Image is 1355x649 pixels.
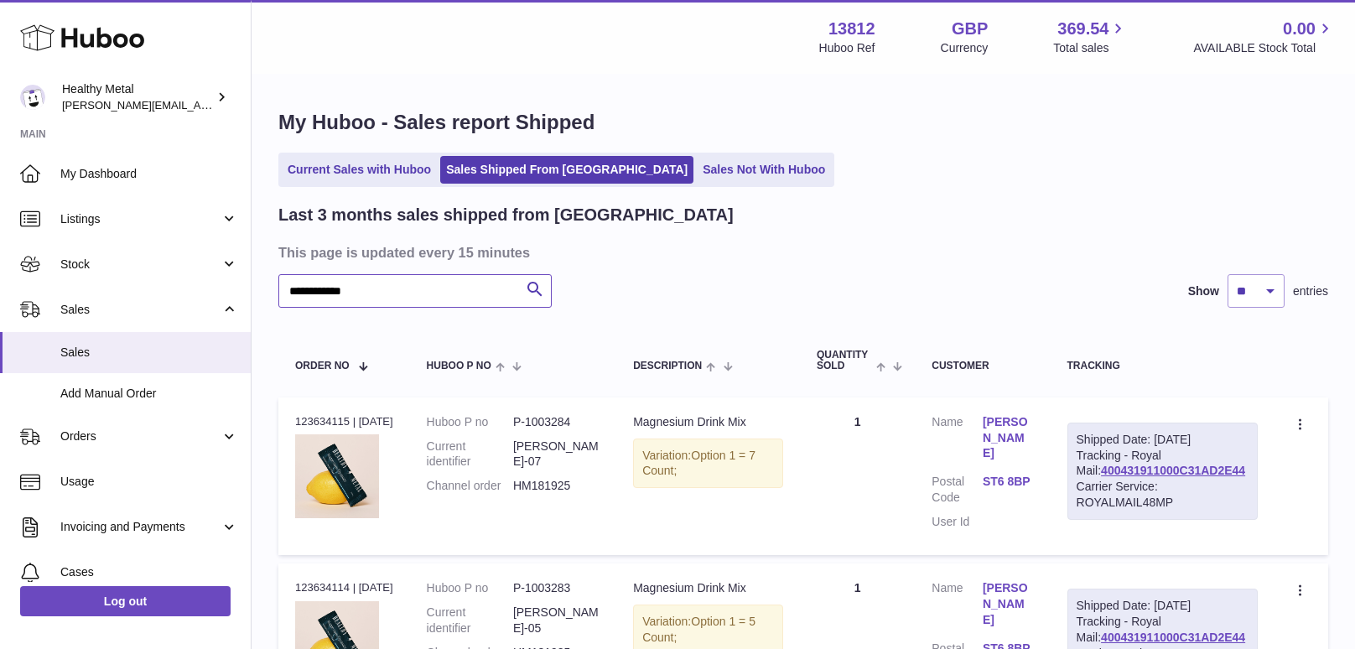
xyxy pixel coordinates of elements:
[817,350,872,371] span: Quantity Sold
[60,166,238,182] span: My Dashboard
[633,580,783,596] div: Magnesium Drink Mix
[1067,361,1258,371] div: Tracking
[427,361,491,371] span: Huboo P no
[1077,598,1249,614] div: Shipped Date: [DATE]
[60,386,238,402] span: Add Manual Order
[932,514,983,530] dt: User Id
[278,204,734,226] h2: Last 3 months sales shipped from [GEOGRAPHIC_DATA]
[62,98,336,112] span: [PERSON_NAME][EMAIL_ADDRESS][DOMAIN_NAME]
[295,414,393,429] div: 123634115 | [DATE]
[642,449,755,478] span: Option 1 = 7 Count;
[427,439,513,470] dt: Current identifier
[20,85,45,110] img: jose@healthy-metal.com
[952,18,988,40] strong: GBP
[697,156,831,184] a: Sales Not With Huboo
[440,156,693,184] a: Sales Shipped From [GEOGRAPHIC_DATA]
[295,434,379,518] img: Product_31.jpg
[1053,18,1128,56] a: 369.54 Total sales
[633,414,783,430] div: Magnesium Drink Mix
[1293,283,1328,299] span: entries
[633,439,783,489] div: Variation:
[513,414,600,430] dd: P-1003284
[60,345,238,361] span: Sales
[828,18,875,40] strong: 13812
[1077,479,1249,511] div: Carrier Service: ROYALMAIL48MP
[278,109,1328,136] h1: My Huboo - Sales report Shipped
[1188,283,1219,299] label: Show
[983,474,1034,490] a: ST6 8BP
[642,615,755,644] span: Option 1 = 5 Count;
[60,302,221,318] span: Sales
[513,439,600,470] dd: [PERSON_NAME]-07
[932,474,983,506] dt: Postal Code
[427,414,513,430] dt: Huboo P no
[983,414,1034,462] a: [PERSON_NAME]
[1193,18,1335,56] a: 0.00 AVAILABLE Stock Total
[60,519,221,535] span: Invoicing and Payments
[633,361,702,371] span: Description
[1283,18,1316,40] span: 0.00
[1077,432,1249,448] div: Shipped Date: [DATE]
[60,474,238,490] span: Usage
[932,361,1033,371] div: Customer
[1193,40,1335,56] span: AVAILABLE Stock Total
[1057,18,1108,40] span: 369.54
[295,580,393,595] div: 123634114 | [DATE]
[819,40,875,56] div: Huboo Ref
[282,156,437,184] a: Current Sales with Huboo
[60,564,238,580] span: Cases
[1101,631,1245,644] a: 400431911000C31AD2E44
[278,243,1324,262] h3: This page is updated every 15 minutes
[60,257,221,273] span: Stock
[513,580,600,596] dd: P-1003283
[60,211,221,227] span: Listings
[20,586,231,616] a: Log out
[932,414,983,466] dt: Name
[62,81,213,113] div: Healthy Metal
[932,580,983,632] dt: Name
[983,580,1034,628] a: [PERSON_NAME]
[1067,423,1258,520] div: Tracking - Royal Mail:
[800,397,915,555] td: 1
[60,428,221,444] span: Orders
[427,580,513,596] dt: Huboo P no
[427,605,513,636] dt: Current identifier
[941,40,989,56] div: Currency
[513,478,600,494] dd: HM181925
[427,478,513,494] dt: Channel order
[295,361,350,371] span: Order No
[1053,40,1128,56] span: Total sales
[1101,464,1245,477] a: 400431911000C31AD2E44
[513,605,600,636] dd: [PERSON_NAME]-05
